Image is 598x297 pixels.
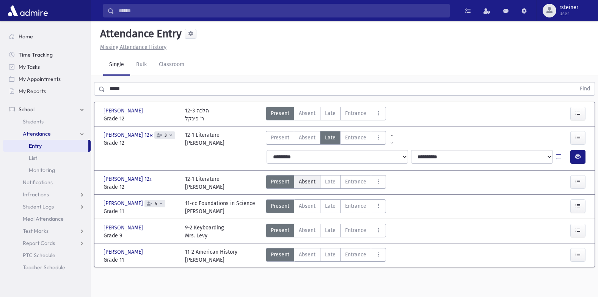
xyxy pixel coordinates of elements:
[23,240,55,246] span: Report Cards
[23,130,51,137] span: Attendance
[345,178,366,186] span: Entrance
[575,82,595,95] button: Find
[345,134,366,142] span: Entrance
[104,139,177,147] span: Grade 12
[185,224,224,240] div: 9-2 Keyboarding Mrs. Levy
[3,73,91,85] a: My Appointments
[266,199,386,215] div: AttTypes
[325,251,336,259] span: Late
[19,106,35,113] span: School
[185,131,224,147] div: 12-1 Literature [PERSON_NAME]
[114,4,449,17] input: Search
[23,191,49,198] span: Infractions
[3,225,91,237] a: Test Marks
[266,107,386,123] div: AttTypes
[23,118,44,125] span: Students
[299,134,315,142] span: Absent
[97,44,166,51] a: Missing Attendance History
[3,85,91,97] a: My Reports
[3,140,88,152] a: Entry
[104,183,177,191] span: Grade 12
[3,261,91,273] a: Teacher Schedule
[345,251,366,259] span: Entrance
[3,164,91,176] a: Monitoring
[19,88,46,95] span: My Reports
[345,109,366,117] span: Entrance
[103,54,130,76] a: Single
[19,76,61,82] span: My Appointments
[104,248,144,256] span: [PERSON_NAME]
[97,27,182,40] h5: Attendance Entry
[104,207,177,215] span: Grade 11
[271,202,289,210] span: Present
[299,109,315,117] span: Absent
[271,109,289,117] span: Present
[3,128,91,140] a: Attendance
[23,227,49,234] span: Test Marks
[23,264,65,271] span: Teacher Schedule
[299,202,315,210] span: Absent
[19,51,53,58] span: Time Tracking
[29,142,42,149] span: Entry
[19,33,33,40] span: Home
[104,175,153,183] span: [PERSON_NAME] ג12
[100,44,166,51] u: Missing Attendance History
[19,63,40,70] span: My Tasks
[104,224,144,232] span: [PERSON_NAME]
[104,107,144,115] span: [PERSON_NAME]
[185,199,255,215] div: 11-cc Foundations in Science [PERSON_NAME]
[104,199,144,207] span: [PERSON_NAME]
[325,226,336,234] span: Late
[299,226,315,234] span: Absent
[163,133,168,138] span: 3
[3,249,91,261] a: PTC Schedule
[6,3,50,18] img: AdmirePro
[266,248,386,264] div: AttTypes
[325,109,336,117] span: Late
[153,54,190,76] a: Classroom
[29,167,55,174] span: Monitoring
[266,131,386,147] div: AttTypes
[3,201,91,213] a: Student Logs
[325,178,336,186] span: Late
[104,256,177,264] span: Grade 11
[130,54,153,76] a: Bulk
[325,134,336,142] span: Late
[325,202,336,210] span: Late
[153,201,159,206] span: 4
[266,175,386,191] div: AttTypes
[3,103,91,115] a: School
[3,213,91,225] a: Meal Attendance
[3,152,91,164] a: List
[559,5,578,11] span: rsteiner
[3,237,91,249] a: Report Cards
[266,224,386,240] div: AttTypes
[23,203,54,210] span: Student Logs
[3,188,91,201] a: Infractions
[3,49,91,61] a: Time Tracking
[104,232,177,240] span: Grade 9
[3,176,91,188] a: Notifications
[185,107,209,123] div: 12-3 הלכה ר' פינקל
[3,115,91,128] a: Students
[345,202,366,210] span: Entrance
[271,226,289,234] span: Present
[559,11,578,17] span: User
[299,178,315,186] span: Absent
[271,134,289,142] span: Present
[23,179,53,186] span: Notifications
[271,251,289,259] span: Present
[3,30,91,43] a: Home
[23,252,55,259] span: PTC Schedule
[299,251,315,259] span: Absent
[185,175,224,191] div: 12-1 Literature [PERSON_NAME]
[104,115,177,123] span: Grade 12
[271,178,289,186] span: Present
[345,226,366,234] span: Entrance
[23,215,64,222] span: Meal Attendance
[29,155,37,161] span: List
[104,131,154,139] span: [PERSON_NAME] א12
[185,248,237,264] div: 11-2 American History [PERSON_NAME]
[3,61,91,73] a: My Tasks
